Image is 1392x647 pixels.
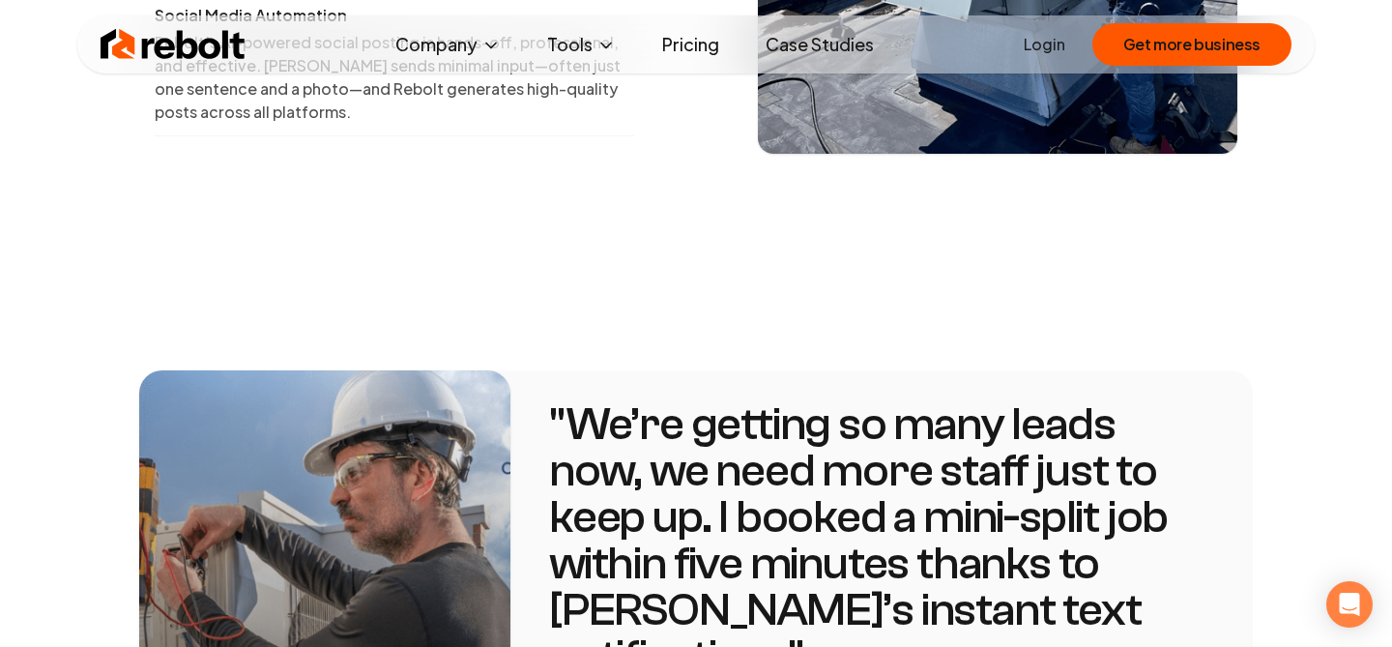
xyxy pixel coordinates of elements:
a: Login [1024,33,1065,56]
p: Social Media Automation [155,4,634,27]
a: Case Studies [750,25,889,64]
button: Company [380,25,516,64]
img: Rebolt Logo [101,25,246,64]
p: Rebolt’s AI-powered social posting is hands-off, professional, and effective. [PERSON_NAME] sends... [155,31,634,124]
button: Tools [532,25,631,64]
div: Open Intercom Messenger [1326,581,1373,628]
a: Pricing [647,25,735,64]
button: Get more business [1092,23,1291,66]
